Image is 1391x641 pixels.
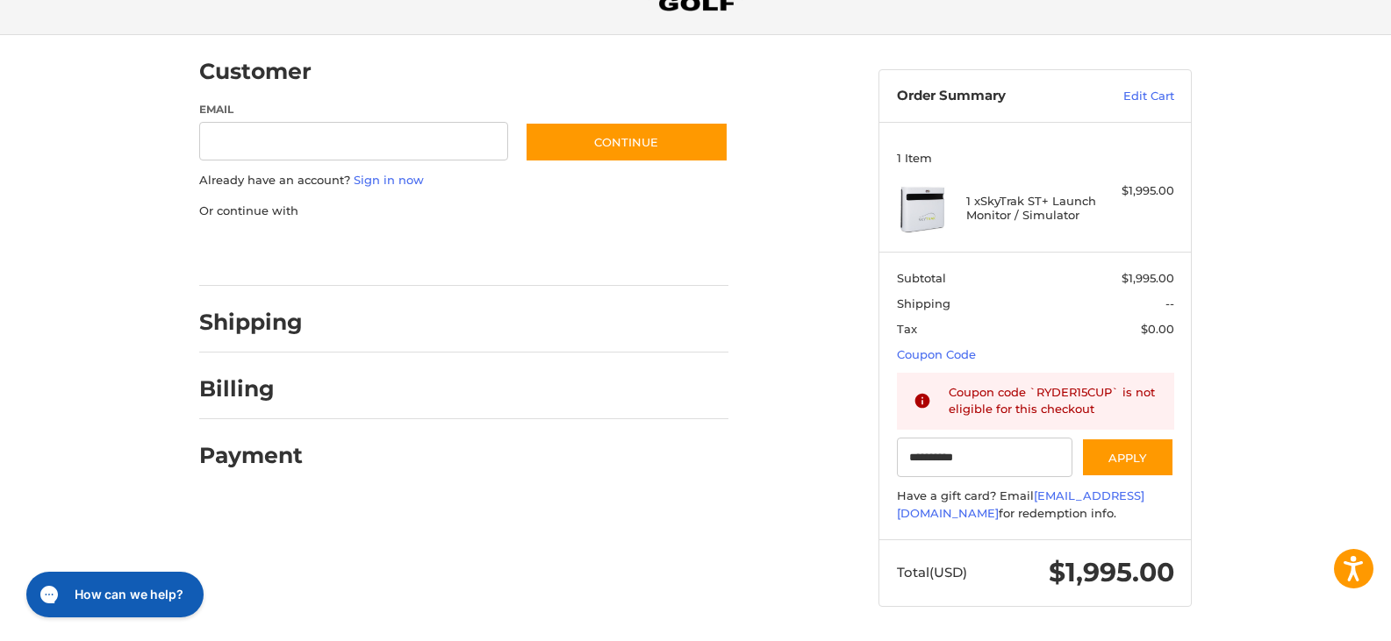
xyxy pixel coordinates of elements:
[199,442,303,469] h2: Payment
[342,237,474,268] iframe: PayPal-paylater
[897,438,1073,477] input: Gift Certificate or Coupon Code
[949,384,1158,418] div: Coupon code `RYDER15CUP` is not eligible for this checkout
[1086,88,1174,105] a: Edit Cart
[354,173,424,187] a: Sign in now
[194,237,326,268] iframe: PayPal-paypal
[199,203,728,220] p: Or continue with
[491,237,623,268] iframe: PayPal-venmo
[199,309,303,336] h2: Shipping
[897,151,1174,165] h3: 1 Item
[1122,271,1174,285] span: $1,995.00
[199,58,312,85] h2: Customer
[897,322,917,336] span: Tax
[1165,296,1174,310] span: --
[199,375,302,402] h2: Billing
[1081,438,1174,477] button: Apply
[18,566,209,623] iframe: Gorgias live chat messenger
[897,564,967,580] span: Total (USD)
[199,102,508,118] label: Email
[897,347,976,361] a: Coupon Code
[897,88,1086,105] h3: Order Summary
[1105,182,1174,200] div: $1,995.00
[897,296,950,310] span: Shipping
[897,488,1174,522] div: Have a gift card? Email for redemption info.
[1141,322,1174,336] span: $0.00
[966,194,1101,223] h4: 1 x SkyTrak ST+ Launch Monitor / Simulator
[525,122,728,162] button: Continue
[897,488,1144,520] a: [EMAIL_ADDRESS][DOMAIN_NAME]
[897,271,946,285] span: Subtotal
[199,172,728,189] p: Already have an account?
